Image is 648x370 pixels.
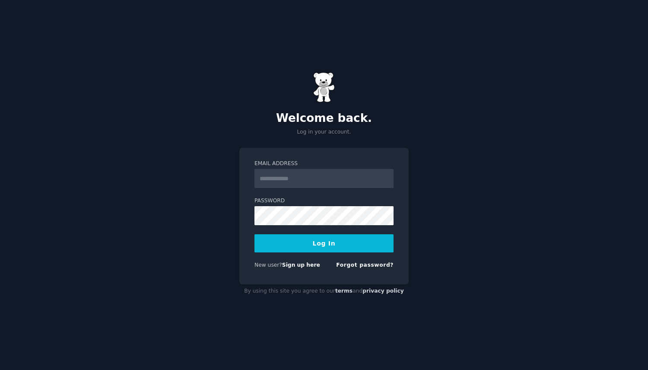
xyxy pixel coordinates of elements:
label: Password [254,197,394,205]
button: Log In [254,234,394,252]
img: Gummy Bear [313,72,335,102]
p: Log in your account. [239,128,409,136]
a: privacy policy [362,288,404,294]
label: Email Address [254,160,394,168]
a: terms [335,288,353,294]
h2: Welcome back. [239,112,409,125]
a: Forgot password? [336,262,394,268]
div: By using this site you agree to our and [239,284,409,298]
a: Sign up here [282,262,320,268]
span: New user? [254,262,282,268]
